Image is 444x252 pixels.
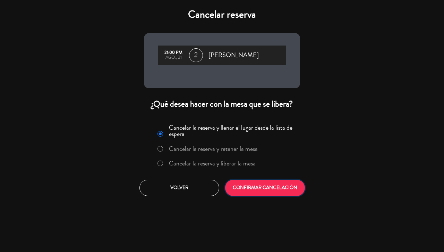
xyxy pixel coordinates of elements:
[161,50,186,55] div: 21:00 PM
[189,48,203,62] span: 2
[161,55,186,60] div: ago., 21
[144,8,300,21] h4: Cancelar reserva
[169,146,258,152] label: Cancelar la reserva y retener la mesa
[225,180,305,196] button: CONFIRMAR CANCELACIÓN
[169,160,256,166] label: Cancelar la reserva y liberar la mesa
[169,124,296,137] label: Cancelar la reserva y llenar el lugar desde la lista de espera
[144,99,300,109] div: ¿Qué desea hacer con la mesa que se libera?
[139,180,219,196] button: Volver
[208,50,259,60] span: [PERSON_NAME]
